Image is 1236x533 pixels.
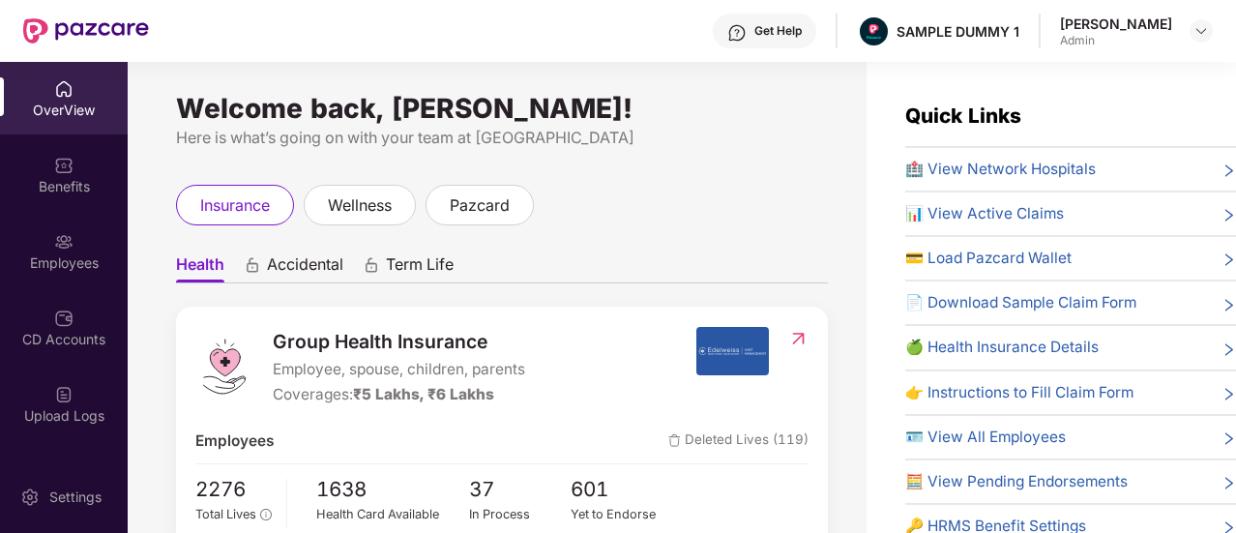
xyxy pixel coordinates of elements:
[195,338,253,396] img: logo
[273,358,525,381] span: Employee, spouse, children, parents
[54,385,74,404] img: svg+xml;base64,PHN2ZyBpZD0iVXBsb2FkX0xvZ3MiIGRhdGEtbmFtZT0iVXBsb2FkIExvZ3MiIHhtbG5zPSJodHRwOi8vd3...
[176,101,828,116] div: Welcome back, [PERSON_NAME]!
[905,426,1066,449] span: 🪪 View All Employees
[1221,251,1236,270] span: right
[386,254,454,282] span: Term Life
[668,429,809,453] span: Deleted Lives (119)
[668,434,681,447] img: deleteIcon
[20,488,40,507] img: svg+xml;base64,PHN2ZyBpZD0iU2V0dGluZy0yMHgyMCIgeG1sbnM9Imh0dHA6Ly93d3cudzMub3JnLzIwMDAvc3ZnIiB3aW...
[363,256,380,274] div: animation
[696,327,769,375] img: insurerIcon
[1193,23,1209,39] img: svg+xml;base64,PHN2ZyBpZD0iRHJvcGRvd24tMzJ4MzIiIHhtbG5zPSJodHRwOi8vd3d3LnczLm9yZy8yMDAwL3N2ZyIgd2...
[469,505,572,524] div: In Process
[905,247,1072,270] span: 💳 Load Pazcard Wallet
[905,381,1133,404] span: 👉 Instructions to Fill Claim Form
[267,254,343,282] span: Accidental
[1221,474,1236,493] span: right
[328,193,392,218] span: wellness
[260,509,271,519] span: info-circle
[200,193,270,218] span: insurance
[54,309,74,328] img: svg+xml;base64,PHN2ZyBpZD0iQ0RfQWNjb3VudHMiIGRhdGEtbmFtZT0iQ0QgQWNjb3VudHMiIHhtbG5zPSJodHRwOi8vd3...
[469,474,572,506] span: 37
[905,202,1064,225] span: 📊 View Active Claims
[571,474,673,506] span: 601
[1221,429,1236,449] span: right
[727,23,747,43] img: svg+xml;base64,PHN2ZyBpZD0iSGVscC0zMngzMiIgeG1sbnM9Imh0dHA6Ly93d3cudzMub3JnLzIwMDAvc3ZnIiB3aWR0aD...
[54,79,74,99] img: svg+xml;base64,PHN2ZyBpZD0iSG9tZSIgeG1sbnM9Imh0dHA6Ly93d3cudzMub3JnLzIwMDAvc3ZnIiB3aWR0aD0iMjAiIG...
[905,158,1096,181] span: 🏥 View Network Hospitals
[860,17,888,45] img: Pazcare_Alternative_logo-01-01.png
[754,23,802,39] div: Get Help
[1060,15,1172,33] div: [PERSON_NAME]
[450,193,510,218] span: pazcard
[1060,33,1172,48] div: Admin
[905,336,1099,359] span: 🍏 Health Insurance Details
[44,488,107,507] div: Settings
[23,18,149,44] img: New Pazcare Logo
[1221,162,1236,181] span: right
[897,22,1019,41] div: SAMPLE DUMMY 1
[273,327,525,356] span: Group Health Insurance
[244,256,261,274] div: animation
[1221,206,1236,225] span: right
[54,156,74,175] img: svg+xml;base64,PHN2ZyBpZD0iQmVuZWZpdHMiIHhtbG5zPSJodHRwOi8vd3d3LnczLm9yZy8yMDAwL3N2ZyIgd2lkdGg9Ij...
[905,291,1136,314] span: 📄 Download Sample Claim Form
[316,474,469,506] span: 1638
[905,470,1128,493] span: 🧮 View Pending Endorsements
[195,429,274,453] span: Employees
[195,474,272,506] span: 2276
[353,385,494,403] span: ₹5 Lakhs, ₹6 Lakhs
[54,232,74,252] img: svg+xml;base64,PHN2ZyBpZD0iRW1wbG95ZWVzIiB4bWxucz0iaHR0cDovL3d3dy53My5vcmcvMjAwMC9zdmciIHdpZHRoPS...
[1221,385,1236,404] span: right
[571,505,673,524] div: Yet to Endorse
[1221,295,1236,314] span: right
[176,126,828,150] div: Here is what’s going on with your team at [GEOGRAPHIC_DATA]
[905,104,1021,128] span: Quick Links
[316,505,469,524] div: Health Card Available
[788,329,809,348] img: RedirectIcon
[273,383,525,406] div: Coverages:
[176,254,224,282] span: Health
[1221,340,1236,359] span: right
[195,507,256,521] span: Total Lives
